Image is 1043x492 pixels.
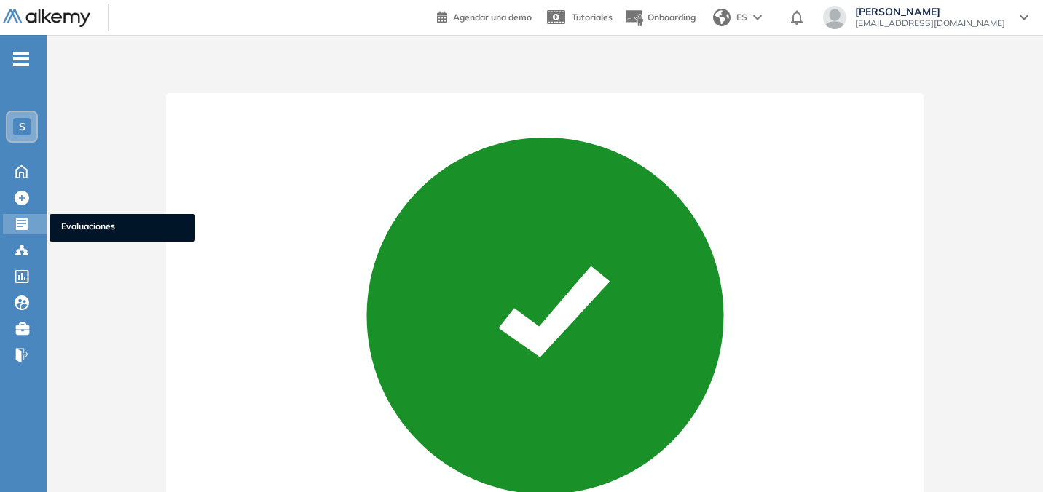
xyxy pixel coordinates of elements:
span: Tutoriales [572,12,613,23]
img: arrow [753,15,762,20]
span: [PERSON_NAME] [855,6,1005,17]
span: Agendar una demo [453,12,532,23]
span: Onboarding [648,12,696,23]
span: ES [736,11,747,24]
button: Onboarding [624,2,696,33]
a: Agendar una demo [437,7,532,25]
span: S [19,121,25,132]
i: - [13,57,29,60]
span: Evaluaciones [61,220,184,236]
img: world [713,9,731,26]
img: Logo [3,9,90,28]
span: [EMAIL_ADDRESS][DOMAIN_NAME] [855,17,1005,29]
